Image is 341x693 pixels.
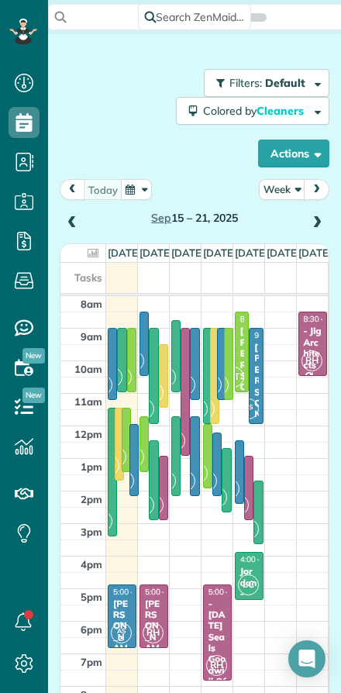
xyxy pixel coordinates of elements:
div: [PERSON_NAME] [132,342,133,487]
button: prev [60,179,85,200]
span: 7pm [81,656,102,668]
span: 2pm [81,493,102,505]
span: RH [143,622,164,643]
span: Cleaners [257,104,306,118]
div: [PERSON_NAME] [164,358,165,503]
span: 6pm [81,623,102,636]
button: Actions [258,140,329,167]
div: - Pepsi Co [249,470,250,559]
div: [PERSON_NAME] [195,430,196,575]
span: 9am [81,330,102,343]
div: Casidie [PERSON_NAME] [176,334,177,557]
div: [PERSON_NAME] [239,326,244,471]
span: Default [265,76,306,90]
button: next [304,179,329,200]
span: 9:00 - 12:00 [254,330,296,340]
div: - Anco Cleaning Company [239,454,241,677]
button: Filters: Default [204,69,329,97]
span: 5:00 - 7:00 [145,587,182,597]
span: AS [117,626,126,635]
a: Filters: Default [196,69,329,97]
a: [DATE] [108,247,141,259]
span: Sep [151,211,171,225]
span: 5pm [81,591,102,603]
div: [PERSON_NAME] [258,495,260,640]
div: Open Intercom Messenger [288,640,325,677]
button: Week [259,179,305,200]
span: Colored by [203,104,309,118]
span: Filters: [229,76,262,90]
span: Tasks [74,271,102,284]
span: LC [238,574,259,595]
div: [PERSON_NAME] [153,342,155,487]
span: RH [301,350,322,371]
span: 3pm [81,526,102,538]
div: [PERSON_NAME] [195,342,196,487]
span: 4pm [81,558,102,571]
div: [PERSON_NAME] [253,342,258,487]
div: [PERSON_NAME] [153,454,155,599]
span: 11am [74,395,102,408]
div: [PERSON_NAME] [122,342,123,487]
div: - Jlg Architects [303,326,322,371]
span: 8:30 - 11:00 [240,314,282,324]
span: New [22,348,45,364]
span: 10am [74,363,102,375]
div: [PERSON_NAME] [144,326,146,471]
a: [DATE] [235,247,268,259]
a: [DATE] [203,247,236,259]
span: 5:00 - 7:00 [113,587,150,597]
a: [DATE] [171,247,205,259]
a: [DATE] [139,247,173,259]
div: - Pepsi Co [164,470,165,559]
div: [PERSON_NAME] [217,446,219,591]
span: 8am [81,298,102,310]
div: Jordan - Big River Builders [239,566,259,666]
div: [PERSON_NAME] [226,462,228,607]
div: [PERSON_NAME] [208,438,209,583]
a: [DATE] [298,247,332,259]
button: today [84,179,122,200]
a: [DATE] [267,247,300,259]
span: 12pm [74,428,102,440]
button: Colored byCleaners [176,97,329,125]
span: 1pm [81,460,102,473]
span: AS [244,402,253,411]
div: [PERSON_NAME] [176,430,177,575]
span: 4:00 - 5:30 [240,554,277,564]
span: RH [206,655,227,676]
span: New [22,388,45,403]
div: [PERSON_NAME] [112,342,114,487]
small: 2 [112,632,131,646]
h2: 15 – 21, 2025 [87,212,302,224]
span: 5:00 - 8:00 [208,587,246,597]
